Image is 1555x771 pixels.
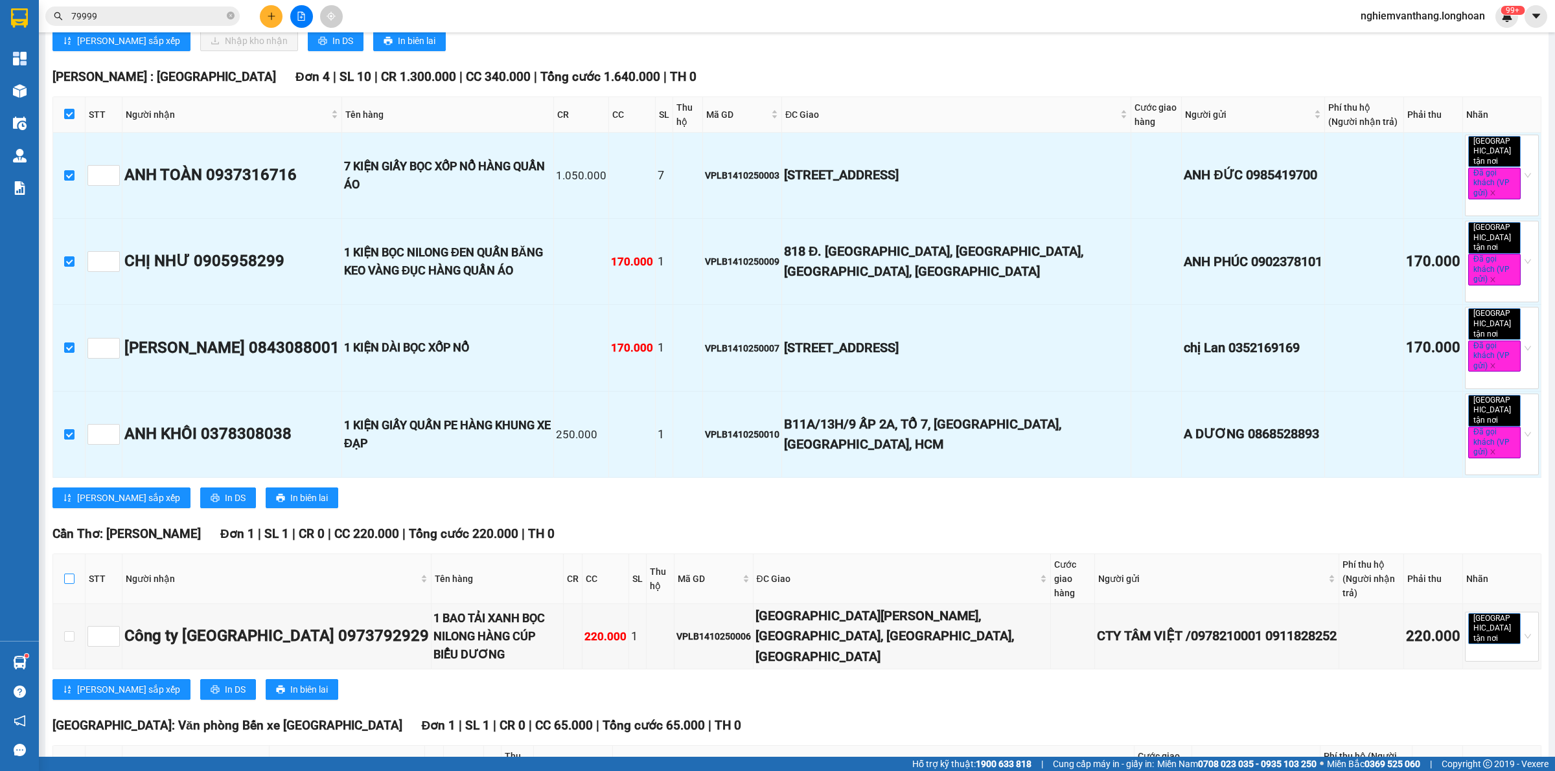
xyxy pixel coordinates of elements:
[71,9,224,23] input: Tìm tên, số ĐT hoặc mã đơn
[1051,554,1094,604] th: Cước giao hàng
[124,624,429,649] div: Công ty [GEOGRAPHIC_DATA] 0973792929
[1525,5,1547,28] button: caret-down
[422,718,456,733] span: Đơn 1
[77,491,180,505] span: [PERSON_NAME] sắp xếp
[86,554,122,604] th: STT
[225,491,246,505] span: In DS
[211,685,220,695] span: printer
[1530,10,1542,22] span: caret-down
[658,252,671,271] div: 1
[703,133,782,219] td: VPLB1410250003
[1500,244,1506,251] span: close
[318,36,327,47] span: printer
[86,97,122,133] th: STT
[225,682,246,697] span: In DS
[1490,276,1496,283] span: close
[276,685,285,695] span: printer
[715,718,741,733] span: TH 0
[1500,635,1506,642] span: close
[52,679,190,700] button: sort-ascending[PERSON_NAME] sắp xếp
[537,756,599,770] span: Mã GD
[584,628,627,645] div: 220.000
[266,487,338,508] button: printerIn biên lai
[1468,395,1521,427] span: [GEOGRAPHIC_DATA] tận nơi
[976,759,1031,769] strong: 1900 633 818
[292,526,295,541] span: |
[705,341,779,355] div: VPLB1410250007
[784,338,1129,358] div: [STREET_ADDRESS]
[629,554,647,604] th: SL
[755,606,1049,667] div: [GEOGRAPHIC_DATA][PERSON_NAME], [GEOGRAPHIC_DATA], [GEOGRAPHIC_DATA], [GEOGRAPHIC_DATA]
[299,526,325,541] span: CR 0
[1320,761,1324,766] span: ⚪️
[13,181,27,195] img: solution-icon
[631,627,644,645] div: 1
[374,69,378,84] span: |
[658,166,671,184] div: 7
[328,526,331,541] span: |
[258,526,261,541] span: |
[647,554,674,604] th: Thu hộ
[466,69,531,84] span: CC 340.000
[459,718,462,733] span: |
[77,34,180,48] span: [PERSON_NAME] sắp xếp
[227,10,235,23] span: close-circle
[52,718,402,733] span: [GEOGRAPHIC_DATA]: Văn phòng Bến xe [GEOGRAPHIC_DATA]
[63,493,72,504] span: sort-ascending
[11,8,28,28] img: logo-vxr
[676,629,751,643] div: VPLB1410250006
[493,718,496,733] span: |
[340,69,371,84] span: SL 10
[1184,424,1322,444] div: A DƯƠNG 0868528893
[703,219,782,305] td: VPLB1410250009
[1098,572,1326,586] span: Người gửi
[1468,613,1521,645] span: [GEOGRAPHIC_DATA] tận nơi
[14,744,26,756] span: message
[332,34,353,48] span: In DS
[1406,337,1460,359] div: 170.000
[673,97,703,133] th: Thu hộ
[126,572,418,586] span: Người nhận
[522,526,525,541] span: |
[1500,331,1506,337] span: close
[1365,759,1420,769] strong: 0369 525 060
[784,165,1129,185] div: [STREET_ADDRESS]
[124,163,340,188] div: ANH TOÀN 0937316716
[220,526,255,541] span: Đơn 1
[52,30,190,51] button: sort-ascending[PERSON_NAME] sắp xếp
[703,305,782,391] td: VPLB1410250007
[1490,363,1496,369] span: close
[705,254,779,269] div: VPLB1410250009
[757,572,1038,586] span: ĐC Giao
[1406,625,1460,648] div: 220.000
[1468,168,1521,199] span: Đã gọi khách (VP gửi)
[432,554,564,604] th: Tên hàng
[1184,338,1322,358] div: chị Lan 0352169169
[1466,756,1538,770] div: Nhãn
[465,718,490,733] span: SL 1
[290,491,328,505] span: In biên lai
[211,493,220,504] span: printer
[705,168,779,183] div: VPLB1410250003
[384,36,393,47] span: printer
[1325,97,1403,133] th: Phí thu hộ (Người nhận trả)
[582,554,629,604] th: CC
[674,604,754,669] td: VPLB1410250006
[267,12,276,21] span: plus
[705,427,779,441] div: VPLB1410250010
[266,679,338,700] button: printerIn biên lai
[670,69,697,84] span: TH 0
[126,756,256,770] span: Người nhận
[1466,572,1538,586] div: Nhãn
[13,149,27,162] img: warehouse-icon
[1500,158,1506,164] span: close
[1500,417,1506,423] span: close
[1406,251,1460,273] div: 170.000
[1468,308,1521,340] span: [GEOGRAPHIC_DATA] tận nơi
[297,12,306,21] span: file-add
[528,526,555,541] span: TH 0
[342,97,554,133] th: Tên hàng
[290,682,328,697] span: In biên lai
[373,30,446,51] button: printerIn biên lai
[1131,97,1182,133] th: Cước giao hàng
